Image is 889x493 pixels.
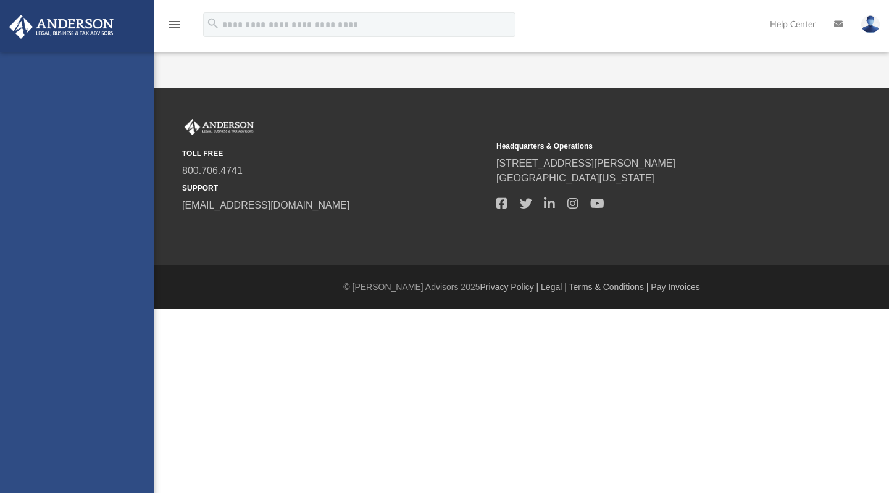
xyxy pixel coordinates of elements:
small: SUPPORT [182,183,488,194]
i: menu [167,17,182,32]
a: [EMAIL_ADDRESS][DOMAIN_NAME] [182,200,349,210]
a: Legal | [541,282,567,292]
a: menu [167,23,182,32]
a: Terms & Conditions | [569,282,649,292]
img: Anderson Advisors Platinum Portal [182,119,256,135]
small: TOLL FREE [182,148,488,159]
a: [STREET_ADDRESS][PERSON_NAME] [496,158,675,168]
a: Pay Invoices [651,282,699,292]
a: [GEOGRAPHIC_DATA][US_STATE] [496,173,654,183]
img: Anderson Advisors Platinum Portal [6,15,117,39]
i: search [206,17,220,30]
img: User Pic [861,15,880,33]
a: Privacy Policy | [480,282,539,292]
small: Headquarters & Operations [496,141,802,152]
div: © [PERSON_NAME] Advisors 2025 [154,281,889,294]
a: 800.706.4741 [182,165,243,176]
